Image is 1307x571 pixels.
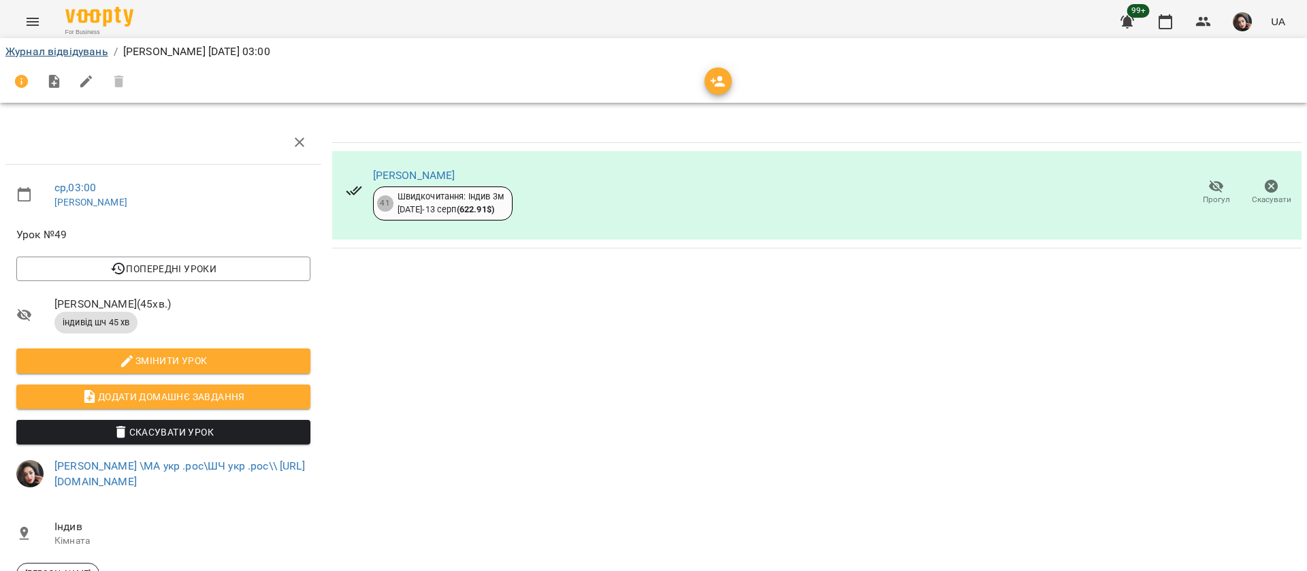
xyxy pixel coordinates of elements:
button: Скасувати Урок [16,420,310,444]
nav: breadcrumb [5,44,1302,60]
button: Додати домашнє завдання [16,385,310,409]
a: ср , 03:00 [54,181,96,194]
button: UA [1265,9,1291,34]
span: 99+ [1127,4,1150,18]
span: Урок №49 [16,227,310,243]
a: [PERSON_NAME] [54,197,127,208]
span: Змінити урок [27,353,300,369]
span: [PERSON_NAME] ( 45 хв. ) [54,296,310,312]
span: Прогул [1203,194,1230,206]
a: [PERSON_NAME] \МА укр .рос\ШЧ укр .рос\\ [URL][DOMAIN_NAME] [54,459,305,489]
span: For Business [65,28,133,37]
p: [PERSON_NAME] [DATE] 03:00 [123,44,270,60]
li: / [114,44,118,60]
button: Скасувати [1244,174,1299,212]
span: Скасувати [1252,194,1291,206]
p: Кімната [54,534,310,548]
span: Попередні уроки [27,261,300,277]
button: Прогул [1189,174,1244,212]
img: Voopty Logo [65,7,133,27]
a: Журнал відвідувань [5,45,108,58]
a: [PERSON_NAME] [373,169,455,182]
button: Змінити урок [16,348,310,373]
span: індивід шч 45 хв [54,316,138,329]
span: Додати домашнє завдання [27,389,300,405]
button: Попередні уроки [16,257,310,281]
div: 41 [377,195,393,212]
img: 415cf204168fa55e927162f296ff3726.jpg [16,460,44,487]
button: Menu [16,5,49,38]
b: ( 622.91 $ ) [457,204,494,214]
div: Швидкочитання: Індив 3м [DATE] - 13 серп [398,191,504,216]
img: 415cf204168fa55e927162f296ff3726.jpg [1233,12,1252,31]
span: UA [1271,14,1285,29]
span: Індив [54,519,310,535]
span: Скасувати Урок [27,424,300,440]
